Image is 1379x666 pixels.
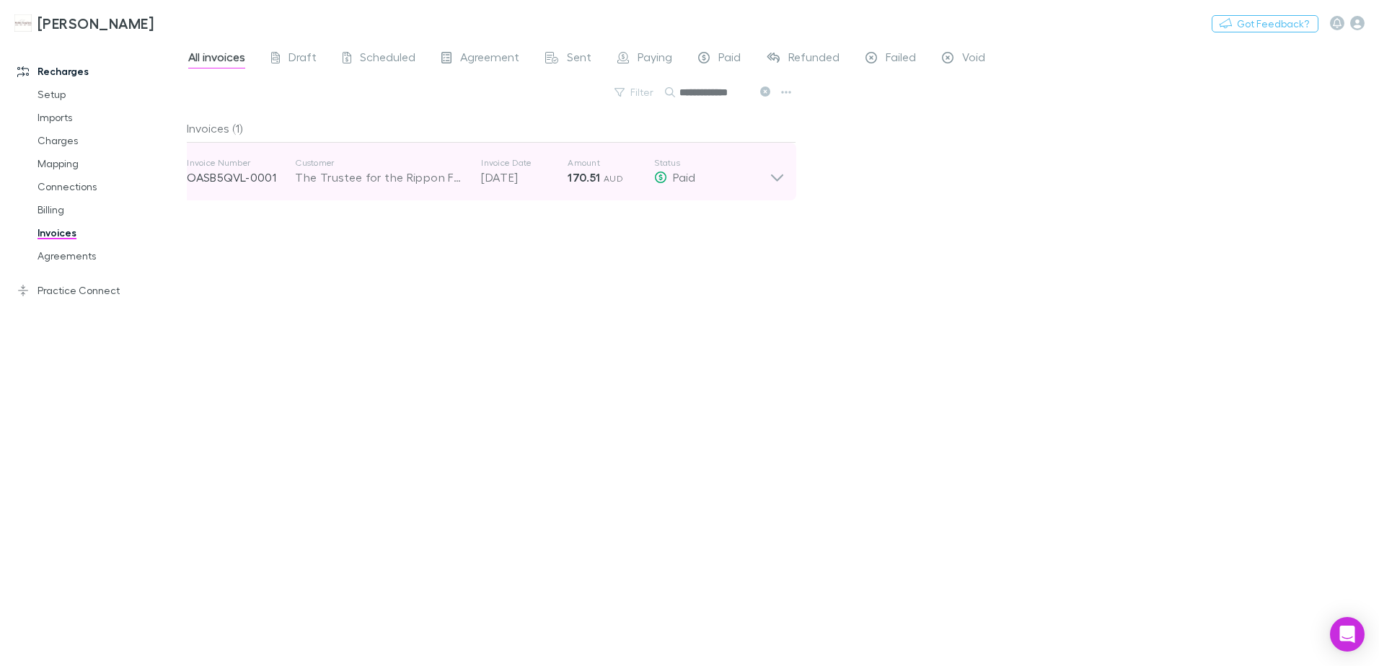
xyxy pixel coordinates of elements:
[295,169,467,186] div: The Trustee for the Rippon Family Trust
[23,221,195,244] a: Invoices
[607,84,662,101] button: Filter
[23,83,195,106] a: Setup
[654,157,770,169] p: Status
[1212,15,1318,32] button: Got Feedback?
[604,173,623,184] span: AUD
[360,50,415,68] span: Scheduled
[295,157,467,169] p: Customer
[567,50,591,68] span: Sent
[23,129,195,152] a: Charges
[288,50,317,68] span: Draft
[638,50,672,68] span: Paying
[886,50,916,68] span: Failed
[187,157,295,169] p: Invoice Number
[568,157,654,169] p: Amount
[460,50,519,68] span: Agreement
[187,169,295,186] p: OASB5QVL-0001
[718,50,741,68] span: Paid
[481,169,568,186] p: [DATE]
[3,279,195,302] a: Practice Connect
[23,198,195,221] a: Billing
[188,50,245,68] span: All invoices
[23,244,195,267] a: Agreements
[175,143,796,200] div: Invoice NumberOASB5QVL-0001CustomerThe Trustee for the Rippon Family TrustInvoice Date[DATE]Amoun...
[481,157,568,169] p: Invoice Date
[788,50,840,68] span: Refunded
[23,152,195,175] a: Mapping
[6,6,162,40] a: [PERSON_NAME]
[38,14,154,32] h3: [PERSON_NAME]
[3,60,195,83] a: Recharges
[962,50,985,68] span: Void
[23,175,195,198] a: Connections
[1330,617,1365,652] div: Open Intercom Messenger
[568,170,600,185] strong: 170.51
[23,106,195,129] a: Imports
[673,170,695,184] span: Paid
[14,14,32,32] img: Hales Douglass's Logo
